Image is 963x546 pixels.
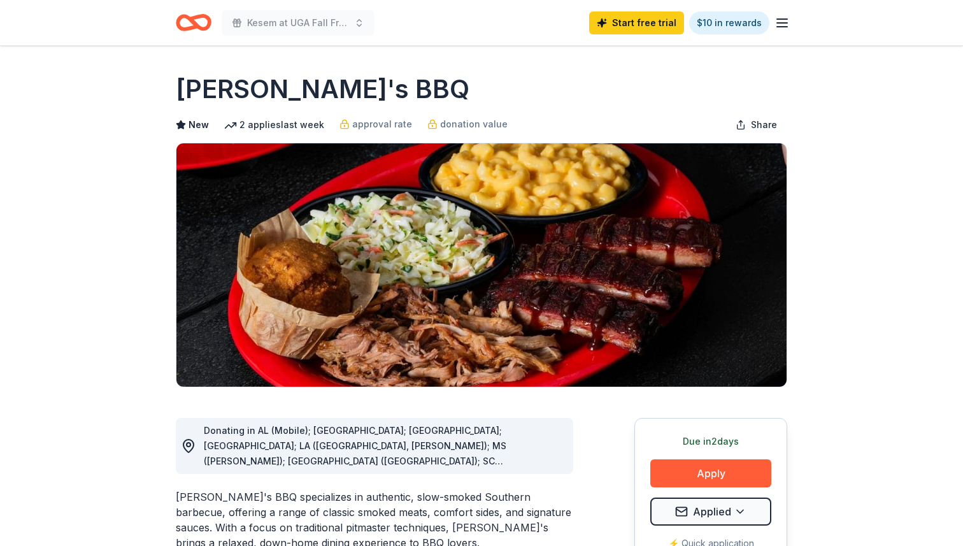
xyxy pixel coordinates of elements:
[751,117,777,133] span: Share
[176,8,211,38] a: Home
[693,503,731,520] span: Applied
[176,143,787,387] img: Image for Sonny's BBQ
[339,117,412,132] a: approval rate
[176,71,469,107] h1: [PERSON_NAME]'s BBQ
[650,459,771,487] button: Apply
[247,15,349,31] span: Kesem at UGA Fall Friends and [DATE]
[224,117,324,133] div: 2 applies last week
[725,112,787,138] button: Share
[689,11,769,34] a: $10 in rewards
[589,11,684,34] a: Start free trial
[650,434,771,449] div: Due in 2 days
[189,117,209,133] span: New
[427,117,508,132] a: donation value
[440,117,508,132] span: donation value
[352,117,412,132] span: approval rate
[650,498,771,526] button: Applied
[222,10,374,36] button: Kesem at UGA Fall Friends and [DATE]
[204,425,506,482] span: Donating in AL (Mobile); [GEOGRAPHIC_DATA]; [GEOGRAPHIC_DATA]; [GEOGRAPHIC_DATA]; LA ([GEOGRAPHIC...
